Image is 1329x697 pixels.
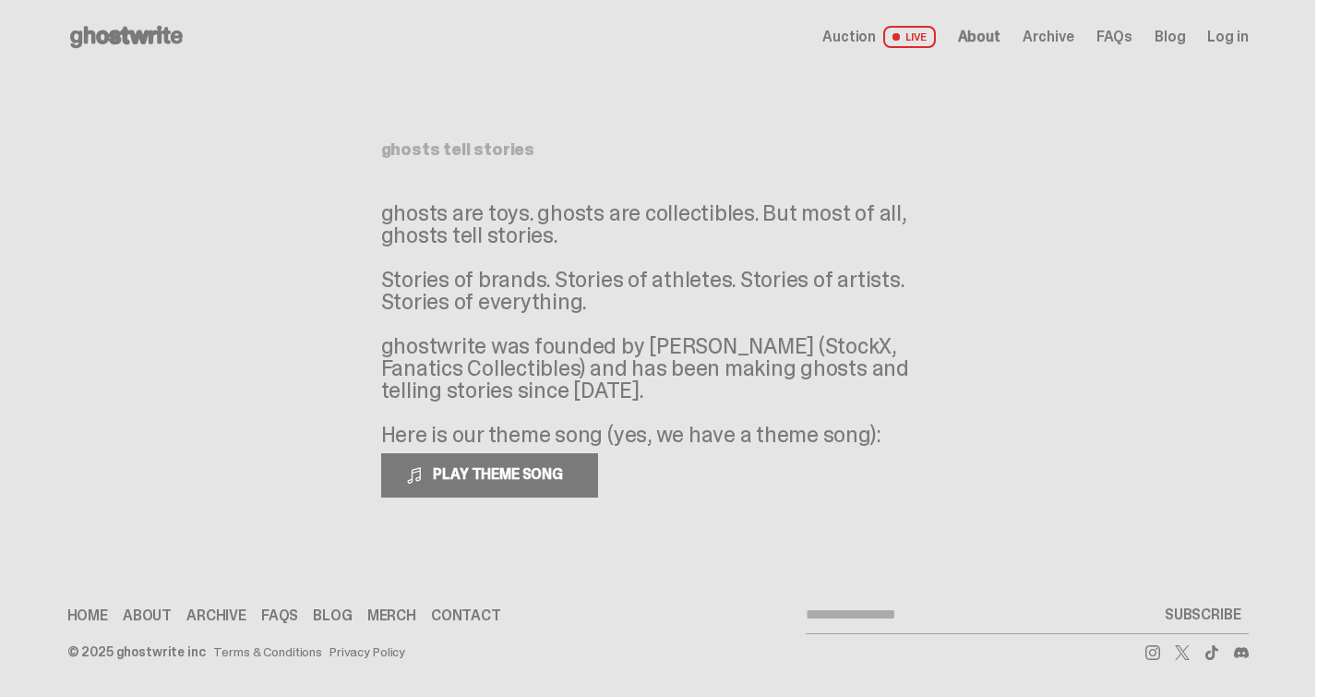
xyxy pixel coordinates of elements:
[67,645,206,658] div: © 2025 ghostwrite inc
[431,608,501,623] a: Contact
[381,453,598,498] button: PLAY THEME SONG
[822,26,935,48] a: Auction LIVE
[958,30,1000,44] a: About
[186,608,246,623] a: Archive
[329,645,405,658] a: Privacy Policy
[1023,30,1074,44] a: Archive
[367,608,416,623] a: Merch
[261,608,298,623] a: FAQs
[822,30,876,44] span: Auction
[1207,30,1248,44] a: Log in
[381,141,935,158] h1: ghosts tell stories
[213,645,322,658] a: Terms & Conditions
[67,608,108,623] a: Home
[1157,596,1249,633] button: SUBSCRIBE
[1096,30,1132,44] a: FAQs
[425,464,574,484] span: PLAY THEME SONG
[123,608,172,623] a: About
[313,608,352,623] a: Blog
[381,202,935,446] p: ghosts are toys. ghosts are collectibles. But most of all, ghosts tell stories. Stories of brands...
[883,26,936,48] span: LIVE
[1155,30,1185,44] a: Blog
